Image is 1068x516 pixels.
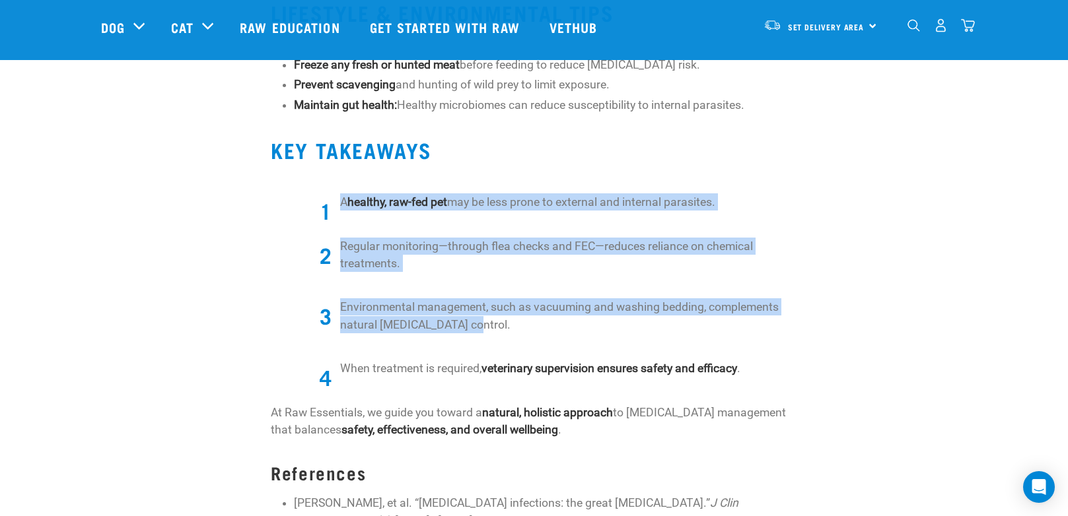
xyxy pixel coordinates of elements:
[101,17,125,37] a: Dog
[271,138,797,162] h2: Key Takeaways
[934,18,948,32] img: user.png
[764,19,781,31] img: van-moving.png
[341,423,558,436] strong: safety, effectiveness, and overall wellbeing
[357,1,536,53] a: Get started with Raw
[171,17,194,37] a: Cat
[347,195,447,209] strong: healthy, raw-fed pet
[482,406,613,419] strong: natural, holistic approach
[294,98,397,112] strong: Maintain gut health:
[340,298,797,333] p: Environmental management, such as vacuuming and washing bedding, complements natural [MEDICAL_DAT...
[340,193,797,210] p: A may be less prone to external and internal parasites.
[294,58,460,71] strong: Freeze any fresh or hunted meat
[271,404,797,439] p: At Raw Essentials, we guide you toward a to [MEDICAL_DATA] management that balances .
[227,1,356,53] a: Raw Education
[340,238,797,273] p: Regular monitoring—through flea checks and FEC—reduces reliance on chemical treatments.
[1023,471,1055,503] div: Open Intercom Messenger
[294,56,797,73] p: before feeding to reduce [MEDICAL_DATA] risk.
[536,1,614,53] a: Vethub
[340,360,797,377] p: When treatment is required, .
[788,24,865,29] span: Set Delivery Area
[294,96,797,113] p: Healthy microbiomes can reduce susceptibility to internal parasites.
[908,19,920,32] img: home-icon-1@2x.png
[294,76,797,93] p: and hunting of wild prey to limit exposure.
[481,362,737,375] strong: veterinary supervision ensures safety and efficacy
[961,18,975,32] img: home-icon@2x.png
[271,463,797,483] h3: References
[294,78,396,91] strong: Prevent scavenging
